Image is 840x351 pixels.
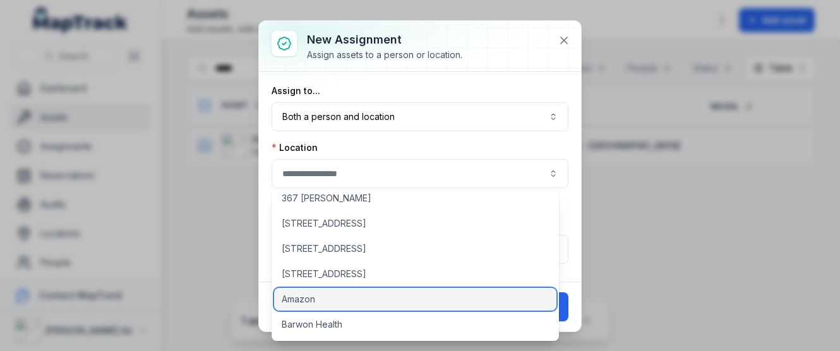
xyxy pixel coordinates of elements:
span: Amazon [282,293,315,306]
div: Assign assets to a person or location. [307,49,462,61]
span: [STREET_ADDRESS] [282,242,366,255]
label: Assign to... [272,85,320,97]
h3: New assignment [307,31,462,49]
span: [STREET_ADDRESS] [282,217,366,230]
span: [STREET_ADDRESS] [282,268,366,280]
span: Barwon Health [282,318,342,331]
label: Location [272,141,318,154]
span: 367 [PERSON_NAME] [282,192,371,205]
button: Both a person and location [272,102,568,131]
